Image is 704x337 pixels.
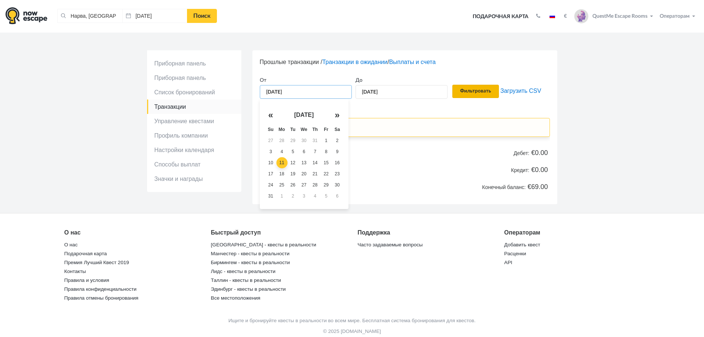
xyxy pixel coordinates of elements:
[6,328,698,335] p: © 2025 [DOMAIN_NAME]
[211,275,281,286] a: Таллин - квесты в реальности
[332,146,343,157] td: 9
[147,100,241,114] a: Транзакции
[211,240,316,250] a: [GEOGRAPHIC_DATA] - квесты в реальности
[357,228,493,237] div: Поддержка
[211,284,286,294] a: Эдинбург - квесты в реальности
[357,240,422,250] a: Часто задаваемые вопросы
[514,146,550,160] label: Дебет:
[276,168,288,179] td: 18
[265,106,276,124] th: «
[147,71,241,85] a: Приборная панель
[288,191,299,202] td: 2
[482,180,550,194] label: Конечный баланс:
[531,149,548,156] b: €0.00
[147,143,241,157] a: Настройки календаря
[500,88,541,94] a: Загрузить CSV
[122,9,187,23] input: Дата
[310,191,321,202] td: 4
[504,257,512,268] a: API
[389,59,436,65] a: Выплаты и счета
[265,157,276,168] td: 10
[564,14,567,19] strong: €
[310,146,321,157] td: 7
[288,135,299,146] td: 29
[660,14,690,19] span: Операторам
[276,179,288,191] td: 25
[276,146,288,157] td: 4
[57,9,122,23] input: Город или название квеста
[299,168,310,179] td: 20
[187,9,217,23] a: Поиск
[332,179,343,191] td: 30
[64,249,107,259] a: Подарочная карта
[504,240,540,250] a: Добавить квест
[321,191,332,202] td: 5
[299,124,310,135] th: We
[211,228,347,237] div: Быстрый доступ
[6,7,47,24] img: logo
[64,228,200,237] div: О нас
[6,317,698,324] p: Ищите и бронируйте квесты в реальности во всем мире. Бесплатная система бронирования для квестов.
[265,146,276,157] td: 3
[550,14,555,18] img: ru.jpg
[276,124,288,135] th: Mo
[321,146,332,157] td: 8
[299,135,310,146] td: 30
[211,266,276,277] a: Лидс - квесты в реальности
[288,157,299,168] td: 12
[265,191,276,202] td: 31
[572,9,656,24] button: QuestMe Escape Rooms
[276,106,332,124] th: [DATE]
[265,135,276,146] td: 27
[64,284,137,294] a: Правила конфиденциальности
[332,106,343,124] th: »
[511,163,550,177] label: Кредит:
[531,166,548,173] b: €0.00
[592,12,647,19] span: QuestMe Escape Rooms
[321,135,332,146] td: 1
[260,118,550,137] div: [PERSON_NAME]
[288,179,299,191] td: 26
[299,157,310,168] td: 13
[332,124,343,135] th: Sa
[64,240,78,250] a: О нас
[276,135,288,146] td: 28
[310,179,321,191] td: 28
[147,114,241,128] a: Управление квестами
[147,85,241,100] a: Список бронирований
[147,56,241,71] a: Приборная панель
[147,157,241,172] a: Способы выплат
[322,59,387,65] a: Транзакции в ожидании
[147,128,241,143] a: Профиль компании
[211,249,290,259] a: Манчестер - квесты в реальности
[527,183,548,191] b: €69.00
[504,228,640,237] div: Операторам
[288,168,299,179] td: 19
[64,293,139,303] a: Правила отмены бронирования
[211,293,261,303] a: Все местоположения
[276,157,288,168] td: 11
[310,124,321,135] th: Th
[299,191,310,202] td: 3
[299,146,310,157] td: 6
[321,168,332,179] td: 22
[321,157,332,168] td: 15
[252,50,557,204] div: Прошлые транзакции / /
[288,124,299,135] th: Tu
[321,179,332,191] td: 29
[658,13,698,20] button: Операторам
[310,135,321,146] td: 31
[321,124,332,135] th: Fr
[310,157,321,168] td: 14
[64,257,129,268] a: Премия Лучший Квест 2019
[332,157,343,168] td: 16
[265,168,276,179] td: 17
[64,275,109,286] a: Правила и условия
[560,13,571,20] button: €
[452,85,499,98] input: Фильтровать
[147,172,241,186] a: Значки и награды
[211,257,290,268] a: Бирмингем - квесты в реальности
[276,191,288,202] td: 1
[265,124,276,135] th: Su
[470,9,531,25] a: Подарочная карта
